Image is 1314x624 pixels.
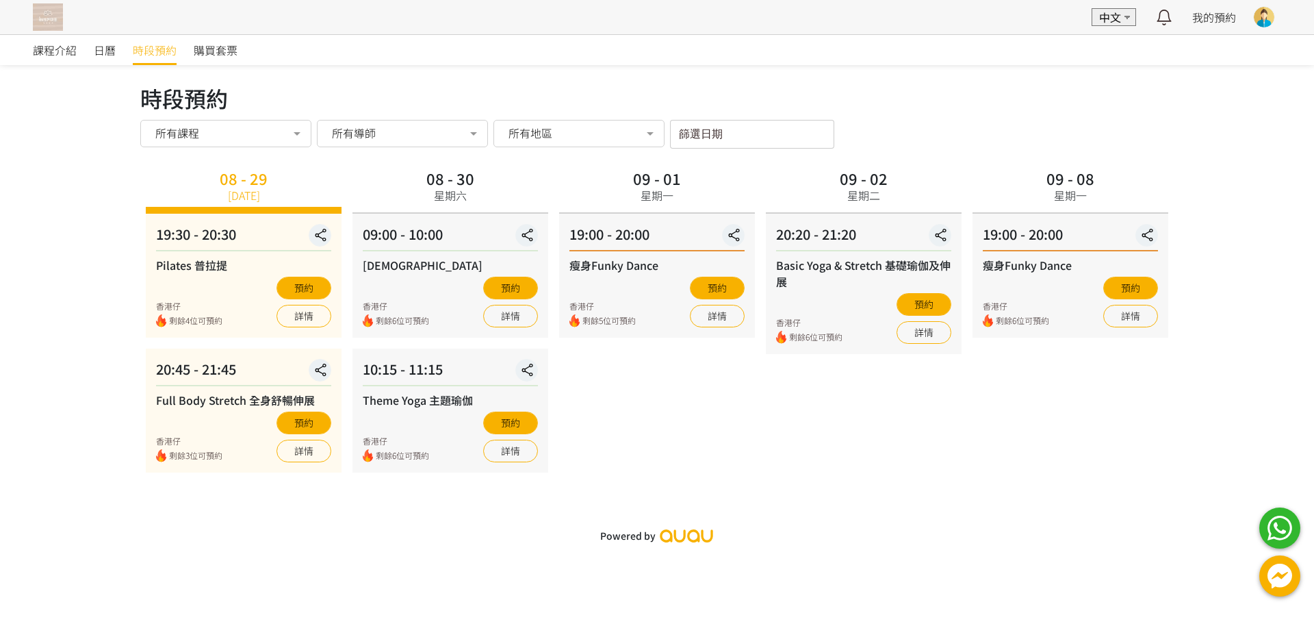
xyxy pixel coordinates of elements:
[983,300,1049,312] div: 香港仔
[983,257,1158,273] div: 瘦身Funky Dance
[133,35,177,65] a: 時段預約
[363,359,538,386] div: 10:15 - 11:15
[1103,277,1158,299] button: 預約
[426,171,474,186] div: 08 - 30
[169,449,222,462] span: 剩餘3位可預約
[228,187,260,203] div: [DATE]
[776,331,786,344] img: fire.png
[94,42,116,58] span: 日曆
[776,257,951,290] div: Basic Yoga & Stretch 基礎瑜伽及伸展
[276,305,331,327] a: 詳情
[133,42,177,58] span: 時段預約
[33,35,77,65] a: 課程介紹
[276,277,331,299] button: 預約
[363,435,429,447] div: 香港仔
[156,300,222,312] div: 香港仔
[363,300,429,312] div: 香港仔
[483,305,538,327] a: 詳情
[434,187,467,203] div: 星期六
[156,359,331,386] div: 20:45 - 21:45
[1192,9,1236,25] a: 我的預約
[363,392,538,408] div: Theme Yoga 主題瑜伽
[776,316,842,329] div: 香港仔
[897,293,951,316] button: 預約
[220,171,268,186] div: 08 - 29
[690,305,745,327] a: 詳情
[156,314,166,327] img: fire.png
[140,82,1174,114] div: 時段預約
[569,224,745,251] div: 19:00 - 20:00
[983,314,993,327] img: fire.png
[670,120,834,149] input: 篩選日期
[1103,305,1158,327] a: 詳情
[156,435,222,447] div: 香港仔
[847,187,880,203] div: 星期二
[582,314,636,327] span: 剩餘5位可預約
[33,3,63,31] img: T57dtJh47iSJKDtQ57dN6xVUMYY2M0XQuGF02OI4.png
[569,257,745,273] div: 瘦身Funky Dance
[156,224,331,251] div: 19:30 - 20:30
[363,314,373,327] img: fire.png
[641,187,673,203] div: 星期一
[33,42,77,58] span: 課程介紹
[194,42,237,58] span: 購買套票
[996,314,1049,327] span: 剩餘6位可預約
[483,412,538,434] button: 預約
[376,314,429,327] span: 剩餘6位可預約
[776,224,951,251] div: 20:20 - 21:20
[508,126,552,140] span: 所有地區
[569,314,580,327] img: fire.png
[363,224,538,251] div: 09:00 - 10:00
[789,331,842,344] span: 剩餘6位可預約
[156,392,331,408] div: Full Body Stretch 全身舒暢伸展
[169,314,222,327] span: 剩餘4位可預約
[569,300,636,312] div: 香港仔
[94,35,116,65] a: 日曆
[376,449,429,462] span: 剩餘6位可預約
[1046,171,1094,186] div: 09 - 08
[332,126,376,140] span: 所有導師
[194,35,237,65] a: 購買套票
[897,321,951,344] a: 詳情
[156,257,331,273] div: Pilates 普拉提
[363,257,538,273] div: [DEMOGRAPHIC_DATA]
[983,224,1158,251] div: 19:00 - 20:00
[155,126,199,140] span: 所有課程
[363,449,373,462] img: fire.png
[840,171,888,186] div: 09 - 02
[483,440,538,462] a: 詳情
[1054,187,1087,203] div: 星期一
[633,171,681,186] div: 09 - 01
[276,440,331,462] a: 詳情
[690,277,745,299] button: 預約
[483,277,538,299] button: 預約
[276,412,331,434] button: 預約
[156,449,166,462] img: fire.png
